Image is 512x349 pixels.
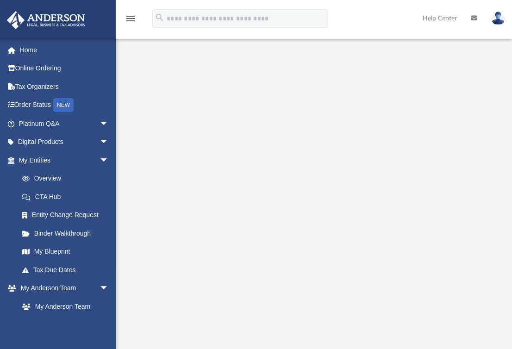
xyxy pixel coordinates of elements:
[6,279,118,298] a: My Anderson Teamarrow_drop_down
[125,13,136,24] i: menu
[6,151,123,169] a: My Entitiesarrow_drop_down
[100,279,118,298] span: arrow_drop_down
[6,114,123,133] a: Platinum Q&Aarrow_drop_down
[4,11,88,29] img: Anderson Advisors Platinum Portal
[13,187,123,206] a: CTA Hub
[13,243,118,261] a: My Blueprint
[6,41,123,59] a: Home
[6,96,123,115] a: Order StatusNEW
[491,12,505,25] img: User Pic
[100,114,118,133] span: arrow_drop_down
[13,261,123,279] a: Tax Due Dates
[53,98,74,112] div: NEW
[13,316,118,334] a: Anderson System
[13,169,123,188] a: Overview
[100,151,118,170] span: arrow_drop_down
[6,77,123,96] a: Tax Organizers
[13,206,123,224] a: Entity Change Request
[125,18,136,24] a: menu
[100,133,118,152] span: arrow_drop_down
[13,224,123,243] a: Binder Walkthrough
[6,59,123,78] a: Online Ordering
[6,133,123,151] a: Digital Productsarrow_drop_down
[155,12,165,23] i: search
[13,297,113,316] a: My Anderson Team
